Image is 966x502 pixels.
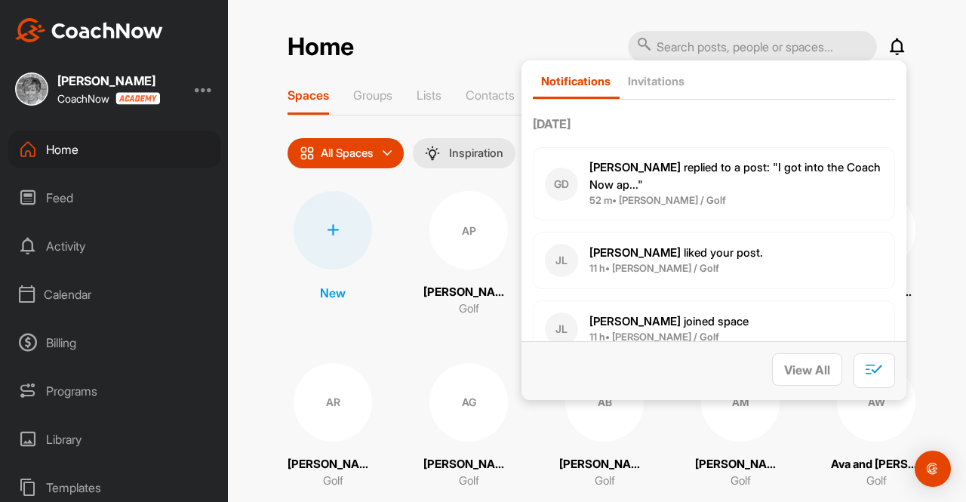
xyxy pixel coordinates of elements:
div: Home [8,131,221,168]
div: GD [545,168,578,201]
div: Open Intercom Messenger [915,451,951,487]
b: 11 h • [PERSON_NAME] / Golf [589,331,719,343]
span: joined space [589,314,749,328]
a: AR[PERSON_NAME]Golf [288,363,378,490]
img: icon [300,146,315,161]
p: All Spaces [321,147,374,159]
span: liked your post . [589,245,763,260]
p: [PERSON_NAME] [559,456,650,473]
h2: Home [288,32,354,62]
img: CoachNow [15,18,163,42]
div: Library [8,420,221,458]
p: Lists [417,88,441,103]
p: Golf [323,473,343,490]
b: 52 m • [PERSON_NAME] / Golf [589,194,726,206]
p: [PERSON_NAME] [423,284,514,301]
img: square_79ec8c51d126512d5cf6ea9b3775d7e2.jpg [15,72,48,106]
div: AM [701,363,780,442]
p: Ava and [PERSON_NAME] [831,456,921,473]
div: [PERSON_NAME] [57,75,160,87]
b: [PERSON_NAME] [589,160,681,174]
p: [PERSON_NAME] [423,456,514,473]
div: Activity [8,227,221,265]
a: AP[PERSON_NAME]Golf [423,191,514,318]
a: AB[PERSON_NAME]Golf [559,363,650,490]
p: Spaces [288,88,329,103]
label: [DATE] [533,115,895,133]
div: JL [545,313,578,346]
div: Calendar [8,276,221,313]
b: 11 h • [PERSON_NAME] / Golf [589,262,719,274]
b: [PERSON_NAME] [589,314,681,328]
p: Notifications [541,74,611,88]
p: Golf [866,473,887,490]
b: [PERSON_NAME] [589,245,681,260]
p: Golf [595,473,615,490]
input: Search posts, people or spaces... [628,31,877,63]
img: menuIcon [425,146,440,161]
p: [PERSON_NAME] [288,456,378,473]
a: AM[PERSON_NAME]Golf [695,363,786,490]
p: Groups [353,88,392,103]
a: AWAva and [PERSON_NAME]Golf [831,363,921,490]
div: CoachNow [57,92,160,105]
p: Inspiration [449,147,503,159]
p: Golf [731,473,751,490]
div: Programs [8,372,221,410]
p: Golf [459,473,479,490]
div: AB [565,363,644,442]
div: JL [545,244,578,277]
span: View All [784,362,830,377]
button: View All [772,353,842,386]
a: AG[PERSON_NAME]Golf [423,363,514,490]
span: replied to a post : "I got into the Coach Now ap..." [589,160,881,192]
div: AW [837,363,915,442]
div: AG [429,363,508,442]
p: [PERSON_NAME] [695,456,786,473]
p: Golf [459,300,479,318]
p: Contacts [466,88,515,103]
div: AR [294,363,372,442]
div: Billing [8,324,221,362]
div: AP [429,191,508,269]
img: CoachNow acadmey [115,92,160,105]
div: Feed [8,179,221,217]
p: Invitations [628,74,685,88]
p: New [320,284,346,302]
